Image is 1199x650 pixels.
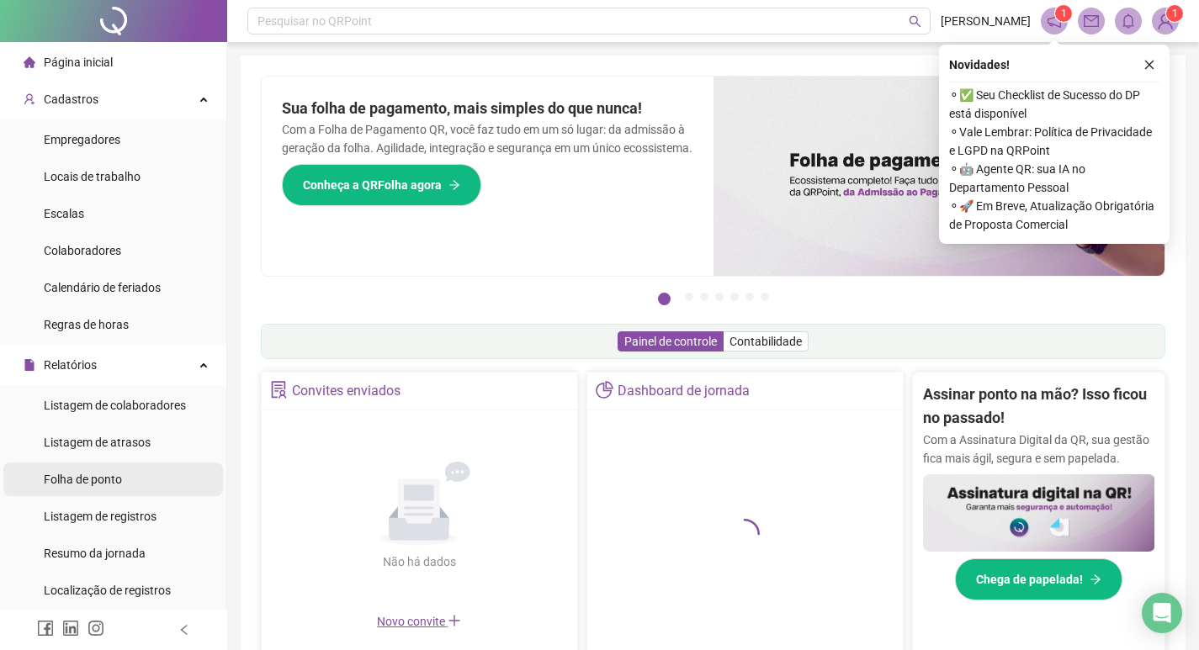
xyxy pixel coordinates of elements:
[923,383,1155,431] h2: Assinar ponto na mão? Isso ficou no passado!
[949,123,1159,160] span: ⚬ Vale Lembrar: Política de Privacidade e LGPD na QRPoint
[1090,573,1101,585] span: arrow-right
[44,318,129,331] span: Regras de horas
[282,97,693,120] h2: Sua folha de pagamento, mais simples do que nunca!
[24,93,35,105] span: user-add
[1055,5,1072,22] sup: 1
[44,399,186,412] span: Listagem de colaboradores
[949,197,1159,234] span: ⚬ 🚀 Em Breve, Atualização Obrigatória de Proposta Comercial
[178,624,190,636] span: left
[714,77,1165,276] img: banner%2F8d14a306-6205-4263-8e5b-06e9a85ad873.png
[941,12,1031,30] span: [PERSON_NAME]
[44,473,122,486] span: Folha de ponto
[292,377,401,405] div: Convites enviados
[44,92,98,106] span: Cadastros
[44,584,171,597] span: Localização de registros
[44,358,97,372] span: Relatórios
[658,293,671,305] button: 1
[44,436,151,449] span: Listagem de atrasos
[377,615,461,628] span: Novo convite
[1153,8,1178,34] img: 91919
[44,281,161,294] span: Calendário de feriados
[1172,8,1178,19] span: 1
[685,293,693,301] button: 2
[44,170,141,183] span: Locais de trabalho
[715,293,724,301] button: 4
[729,335,802,348] span: Contabilidade
[624,335,717,348] span: Painel de controle
[728,517,761,551] span: loading
[1084,13,1099,29] span: mail
[1121,13,1136,29] span: bell
[44,510,157,523] span: Listagem de registros
[976,570,1083,589] span: Chega de papelada!
[44,547,146,560] span: Resumo da jornada
[761,293,769,301] button: 7
[24,56,35,68] span: home
[1143,59,1155,71] span: close
[37,620,54,637] span: facebook
[949,86,1159,123] span: ⚬ ✅ Seu Checklist de Sucesso do DP está disponível
[24,359,35,371] span: file
[1061,8,1067,19] span: 1
[730,293,739,301] button: 5
[745,293,754,301] button: 6
[270,381,288,399] span: solution
[1166,5,1183,22] sup: Atualize o seu contato no menu Meus Dados
[955,558,1122,600] button: Chega de papelada!
[44,207,84,220] span: Escalas
[282,164,481,206] button: Conheça a QRFolha agora
[949,160,1159,197] span: ⚬ 🤖 Agente QR: sua IA no Departamento Pessoal
[909,15,921,28] span: search
[44,55,113,69] span: Página inicial
[342,552,496,571] div: Não há dados
[923,474,1155,552] img: banner%2F02c71560-61a6-44d4-94b9-c8ab97240462.png
[44,244,121,257] span: Colaboradores
[448,179,460,191] span: arrow-right
[700,293,708,301] button: 3
[923,431,1155,468] p: Com a Assinatura Digital da QR, sua gestão fica mais ágil, segura e sem papelada.
[44,133,120,146] span: Empregadores
[88,620,104,637] span: instagram
[448,614,461,627] span: plus
[62,620,79,637] span: linkedin
[1142,593,1182,633] div: Open Intercom Messenger
[282,120,693,157] p: Com a Folha de Pagamento QR, você faz tudo em um só lugar: da admissão à geração da folha. Agilid...
[596,381,613,399] span: pie-chart
[1047,13,1062,29] span: notification
[618,377,750,405] div: Dashboard de jornada
[949,55,1010,74] span: Novidades !
[303,176,442,194] span: Conheça a QRFolha agora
